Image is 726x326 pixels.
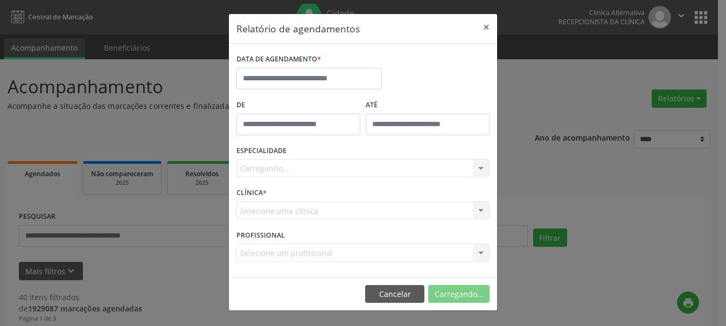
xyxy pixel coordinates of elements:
label: ESPECIALIDADE [236,143,287,159]
h5: Relatório de agendamentos [236,22,360,36]
label: PROFISSIONAL [236,227,285,244]
button: Cancelar [365,285,424,303]
label: De [236,97,360,114]
button: Carregando... [428,285,490,303]
button: Close [476,14,497,40]
label: DATA DE AGENDAMENTO [236,51,321,68]
label: CLÍNICA [236,185,267,202]
label: ATÉ [366,97,490,114]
